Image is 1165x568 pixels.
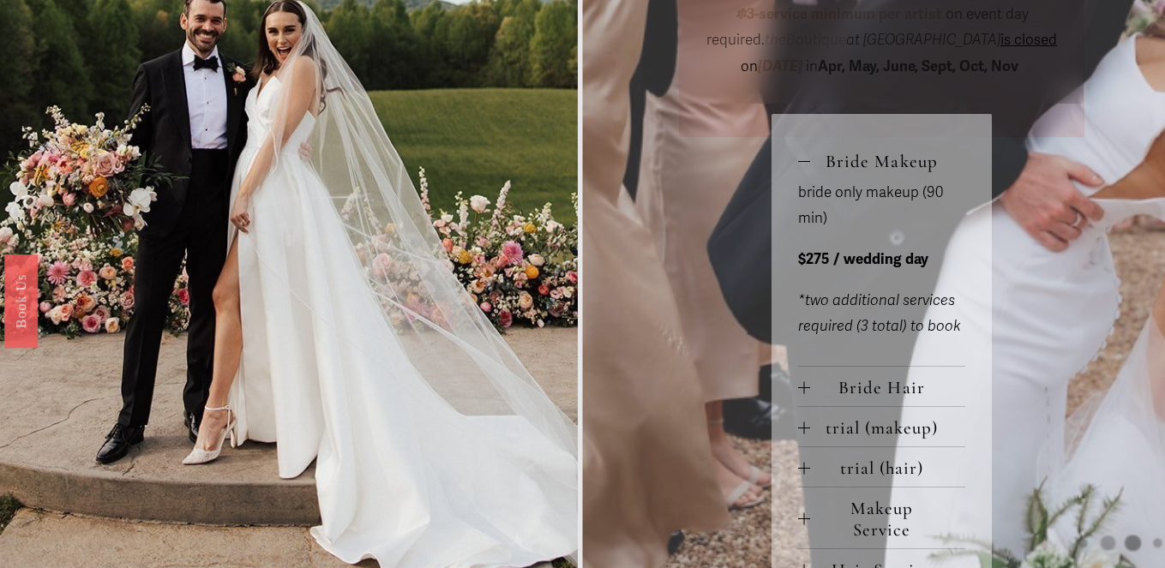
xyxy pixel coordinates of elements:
span: trial (makeup) [810,417,966,439]
p: bride only makeup (90 min) [798,180,966,232]
span: Makeup Service [810,498,966,541]
button: Bride Makeup [798,141,966,180]
strong: Apr, May, June, Sept, Oct, Nov [818,57,1018,75]
strong: 3-service minimum per artist [747,5,942,23]
span: is closed [1000,31,1057,49]
span: Bride Makeup [810,151,966,172]
button: trial (makeup) [798,407,966,446]
span: Boutique [765,31,846,49]
span: in [802,57,1022,75]
span: trial (hair) [810,457,966,479]
em: *two additional services required (3 total) to book [798,291,961,336]
em: at [GEOGRAPHIC_DATA] [846,31,1000,49]
em: ✽ [735,5,747,23]
p: on [704,2,1060,81]
button: Makeup Service [798,487,966,548]
span: Bride Hair [810,377,966,398]
div: Bride Makeup [798,180,966,366]
button: Bride Hair [798,367,966,406]
a: Book Us [4,254,38,347]
em: [DATE] [758,57,802,75]
em: the [765,31,786,49]
strong: $275 / wedding day [798,250,928,268]
button: trial (hair) [798,447,966,487]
